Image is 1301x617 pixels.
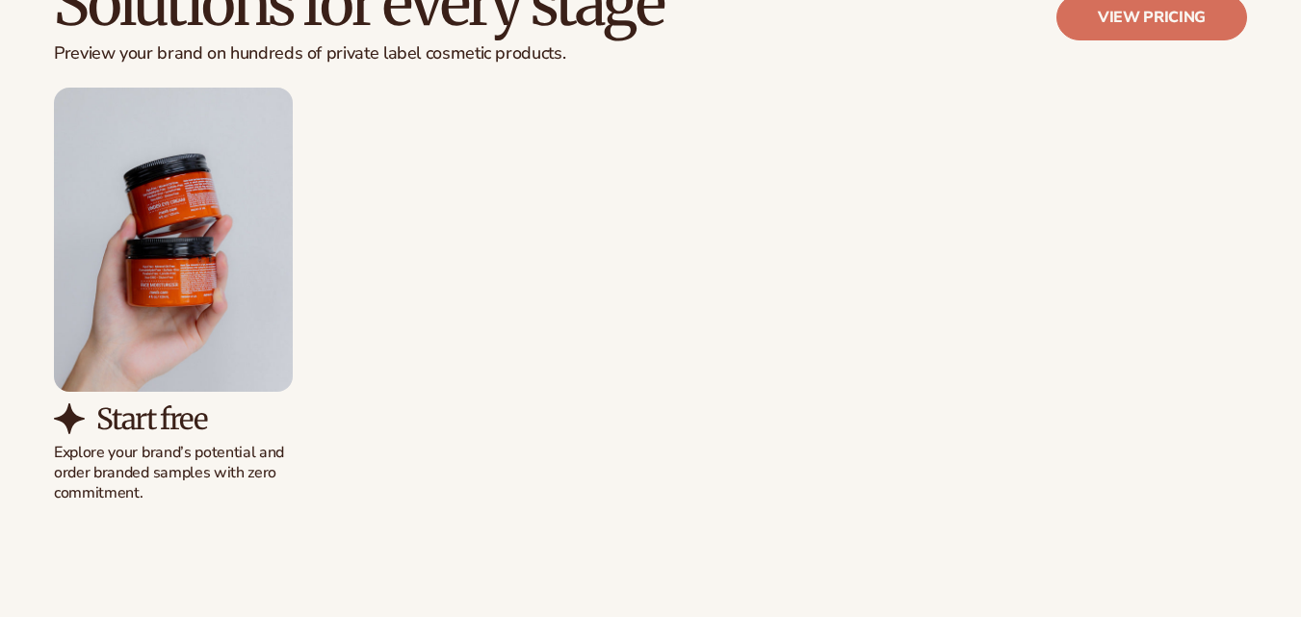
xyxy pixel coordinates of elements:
[96,403,206,435] h3: Start free
[54,443,293,502] p: Explore your brand’s potential and order branded samples with zero commitment.
[54,43,664,64] p: Preview your brand on hundreds of private label cosmetic products.
[54,88,293,392] img: Rectangle_2_84ada699-46ac-4db8-ae35-231742a3be41.jpg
